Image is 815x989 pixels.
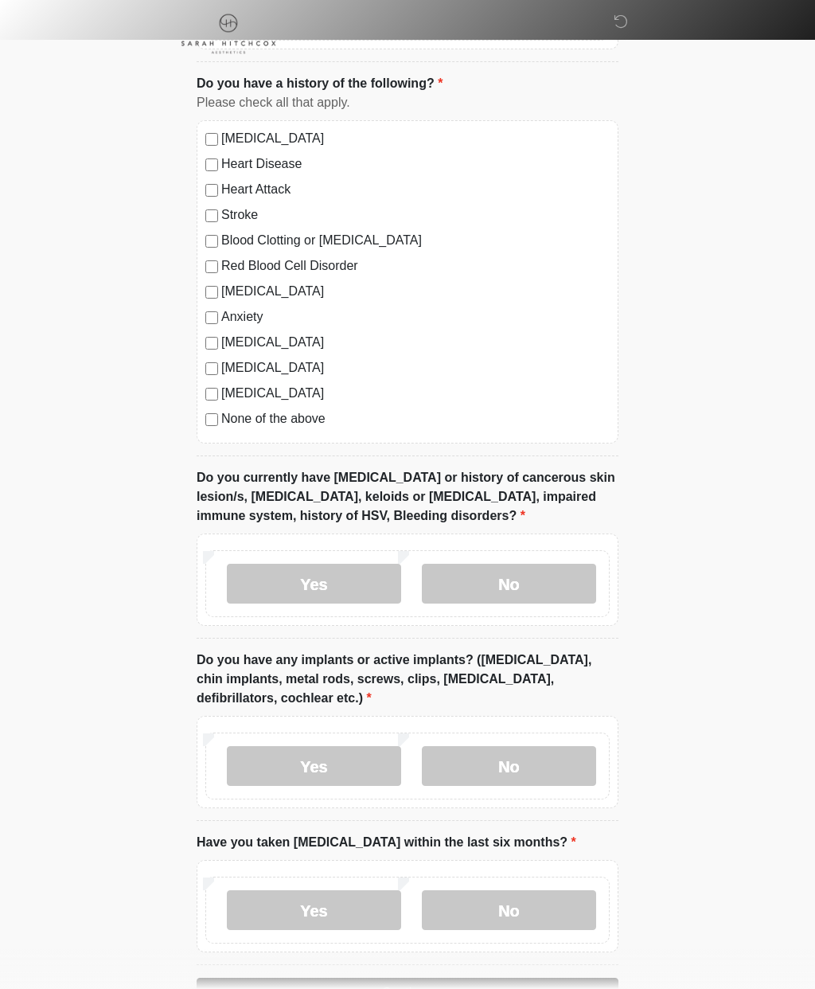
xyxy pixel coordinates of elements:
[205,286,218,299] input: [MEDICAL_DATA]
[221,180,610,199] label: Heart Attack
[197,833,576,852] label: Have you taken [MEDICAL_DATA] within the last six months?
[197,74,443,93] label: Do you have a history of the following?
[197,93,618,112] div: Please check all that apply.
[227,564,401,604] label: Yes
[221,282,610,301] label: [MEDICAL_DATA]
[221,129,610,148] label: [MEDICAL_DATA]
[422,564,596,604] label: No
[422,890,596,930] label: No
[181,12,276,54] img: Sarah Hitchcox Aesthetics Logo
[221,384,610,403] label: [MEDICAL_DATA]
[205,362,218,375] input: [MEDICAL_DATA]
[227,890,401,930] label: Yes
[205,184,218,197] input: Heart Attack
[205,235,218,248] input: Blood Clotting or [MEDICAL_DATA]
[422,746,596,786] label: No
[221,256,610,276] label: Red Blood Cell Disorder
[197,651,618,708] label: Do you have any implants or active implants? ([MEDICAL_DATA], chin implants, metal rods, screws, ...
[205,337,218,350] input: [MEDICAL_DATA]
[221,205,610,225] label: Stroke
[205,158,218,171] input: Heart Disease
[221,409,610,428] label: None of the above
[205,413,218,426] input: None of the above
[221,307,610,326] label: Anxiety
[221,333,610,352] label: [MEDICAL_DATA]
[221,231,610,250] label: Blood Clotting or [MEDICAL_DATA]
[205,209,218,222] input: Stroke
[205,260,218,273] input: Red Blood Cell Disorder
[205,133,218,146] input: [MEDICAL_DATA]
[197,468,618,526] label: Do you currently have [MEDICAL_DATA] or history of cancerous skin lesion/s, [MEDICAL_DATA], keloi...
[205,311,218,324] input: Anxiety
[221,154,610,174] label: Heart Disease
[227,746,401,786] label: Yes
[205,388,218,401] input: [MEDICAL_DATA]
[221,358,610,377] label: [MEDICAL_DATA]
